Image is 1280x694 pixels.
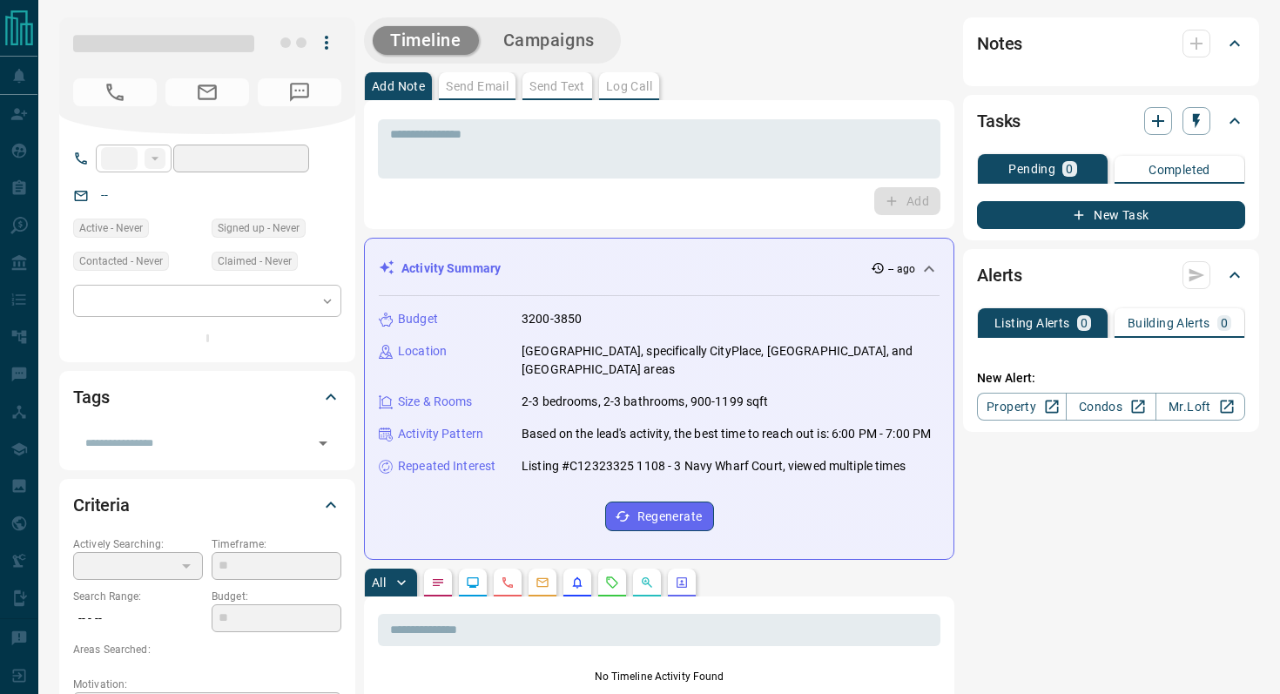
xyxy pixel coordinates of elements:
svg: Listing Alerts [570,576,584,590]
a: Property [977,393,1067,421]
button: Regenerate [605,502,714,531]
p: Activity Summary [401,259,501,278]
p: -- - -- [73,604,203,633]
span: Active - Never [79,219,143,237]
a: Mr.Loft [1155,393,1245,421]
p: Actively Searching: [73,536,203,552]
p: New Alert: [977,369,1245,387]
a: Condos [1066,393,1155,421]
a: -- [101,188,108,202]
div: Activity Summary-- ago [379,253,940,285]
p: Size & Rooms [398,393,473,411]
p: Pending [1008,163,1055,175]
span: No Email [165,78,249,106]
button: Campaigns [486,26,612,55]
h2: Criteria [73,491,130,519]
p: Budget [398,310,438,328]
p: Location [398,342,447,360]
button: Timeline [373,26,479,55]
p: Activity Pattern [398,425,483,443]
p: 0 [1081,317,1088,329]
h2: Tasks [977,107,1021,135]
p: [GEOGRAPHIC_DATA], specifically CityPlace, [GEOGRAPHIC_DATA], and [GEOGRAPHIC_DATA] areas [522,342,940,379]
div: Notes [977,23,1245,64]
p: Areas Searched: [73,642,341,657]
p: Listing Alerts [994,317,1070,329]
div: Tags [73,376,341,418]
svg: Requests [605,576,619,590]
span: Claimed - Never [218,253,292,270]
div: Tasks [977,100,1245,142]
p: All [372,576,386,589]
span: Contacted - Never [79,253,163,270]
p: Repeated Interest [398,457,495,475]
svg: Opportunities [640,576,654,590]
svg: Lead Browsing Activity [466,576,480,590]
p: Building Alerts [1128,317,1210,329]
p: Motivation: [73,677,341,692]
div: Alerts [977,254,1245,296]
svg: Agent Actions [675,576,689,590]
p: 2-3 bedrooms, 2-3 bathrooms, 900-1199 sqft [522,393,769,411]
h2: Tags [73,383,109,411]
p: Add Note [372,80,425,92]
p: -- ago [888,261,915,277]
span: No Number [258,78,341,106]
button: Open [311,431,335,455]
svg: Calls [501,576,515,590]
p: 0 [1066,163,1073,175]
p: No Timeline Activity Found [378,669,940,684]
span: Signed up - Never [218,219,300,237]
h2: Alerts [977,261,1022,289]
p: 0 [1221,317,1228,329]
p: Listing #C12323325 1108 - 3 Navy Wharf Court, viewed multiple times [522,457,906,475]
svg: Emails [536,576,549,590]
p: Based on the lead's activity, the best time to reach out is: 6:00 PM - 7:00 PM [522,425,931,443]
h2: Notes [977,30,1022,57]
p: Timeframe: [212,536,341,552]
div: Criteria [73,484,341,526]
span: No Number [73,78,157,106]
p: Search Range: [73,589,203,604]
button: New Task [977,201,1245,229]
p: Budget: [212,589,341,604]
p: Completed [1149,164,1210,176]
svg: Notes [431,576,445,590]
p: 3200-3850 [522,310,582,328]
